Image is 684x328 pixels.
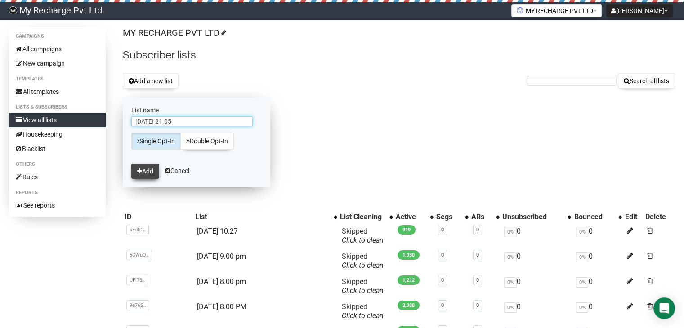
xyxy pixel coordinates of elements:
[394,211,434,223] th: Active: No sort applied, activate to apply an ascending sort
[9,56,106,71] a: New campaign
[576,252,588,262] span: 0%
[623,211,643,223] th: Edit: No sort applied, sorting is disabled
[501,274,572,299] td: 0
[9,102,106,113] li: Lists & subscribers
[576,277,588,288] span: 0%
[441,227,444,233] a: 0
[398,301,420,310] span: 2,088
[338,211,394,223] th: List Cleaning: No sort applied, activate to apply an ascending sort
[126,225,149,235] span: aEdk1..
[398,275,420,285] span: 1,212
[572,299,623,324] td: 0
[572,223,623,248] td: 0
[197,252,246,261] a: [DATE] 9.00 pm
[193,211,338,223] th: List: No sort applied, activate to apply an ascending sort
[9,170,106,184] a: Rules
[131,133,181,150] a: Single Opt-In
[195,213,329,222] div: List
[441,252,444,258] a: 0
[396,213,425,222] div: Active
[441,277,444,283] a: 0
[606,4,673,17] button: [PERSON_NAME]
[471,213,492,222] div: ARs
[572,211,623,223] th: Bounced: No sort applied, activate to apply an ascending sort
[476,302,479,308] a: 0
[516,7,523,14] img: favicons
[123,47,675,63] h2: Subscriber lists
[504,302,517,313] span: 0%
[123,73,179,89] button: Add a new list
[180,133,234,150] a: Double Opt-In
[342,277,384,295] span: Skipped
[501,299,572,324] td: 0
[342,302,384,320] span: Skipped
[9,159,106,170] li: Others
[469,211,501,223] th: ARs: No sort applied, activate to apply an ascending sort
[126,275,148,285] span: UFl76..
[197,227,238,235] a: [DATE] 10.27
[504,252,517,262] span: 0%
[576,302,588,313] span: 0%
[9,42,106,56] a: All campaigns
[574,213,614,222] div: Bounced
[342,252,384,270] span: Skipped
[342,261,384,270] a: Click to clean
[9,113,106,127] a: View all lists
[131,164,159,179] button: Add
[501,248,572,274] td: 0
[398,225,416,235] span: 919
[9,84,106,99] a: All templates
[398,250,420,260] span: 1,030
[197,302,246,311] a: [DATE] 8.00 PM
[342,311,384,320] a: Click to clean
[340,213,385,222] div: List Cleaning
[618,73,675,89] button: Search all lists
[476,252,479,258] a: 0
[9,74,106,84] li: Templates
[165,167,189,174] a: Cancel
[9,142,106,156] a: Blacklist
[511,4,602,17] button: MY RECHARGE PVT LTD
[123,211,193,223] th: ID: No sort applied, sorting is disabled
[131,116,253,126] input: The name of your new list
[572,248,623,274] td: 0
[504,227,517,237] span: 0%
[644,211,675,223] th: Delete: No sort applied, sorting is disabled
[476,277,479,283] a: 0
[126,300,149,310] span: 9e76S..
[123,27,225,38] a: MY RECHARGE PVT LTD
[342,286,384,295] a: Click to clean
[504,277,517,288] span: 0%
[131,106,262,114] label: List name
[572,274,623,299] td: 0
[9,31,106,42] li: Campaigns
[9,127,106,142] a: Housekeeping
[625,213,641,222] div: Edit
[434,211,469,223] th: Segs: No sort applied, activate to apply an ascending sort
[476,227,479,233] a: 0
[653,297,675,319] div: Open Intercom Messenger
[576,227,588,237] span: 0%
[502,213,563,222] div: Unsubscribed
[501,223,572,248] td: 0
[9,187,106,198] li: Reports
[436,213,460,222] div: Segs
[645,213,673,222] div: Delete
[9,198,106,213] a: See reports
[342,236,384,244] a: Click to clean
[125,213,192,222] div: ID
[126,250,152,260] span: 5CWuQ..
[441,302,444,308] a: 0
[9,6,17,14] img: bce30ee1e75661d500f02ed15cd0e9f1
[197,277,246,286] a: [DATE] 8.00 pm
[342,227,384,244] span: Skipped
[501,211,572,223] th: Unsubscribed: No sort applied, activate to apply an ascending sort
